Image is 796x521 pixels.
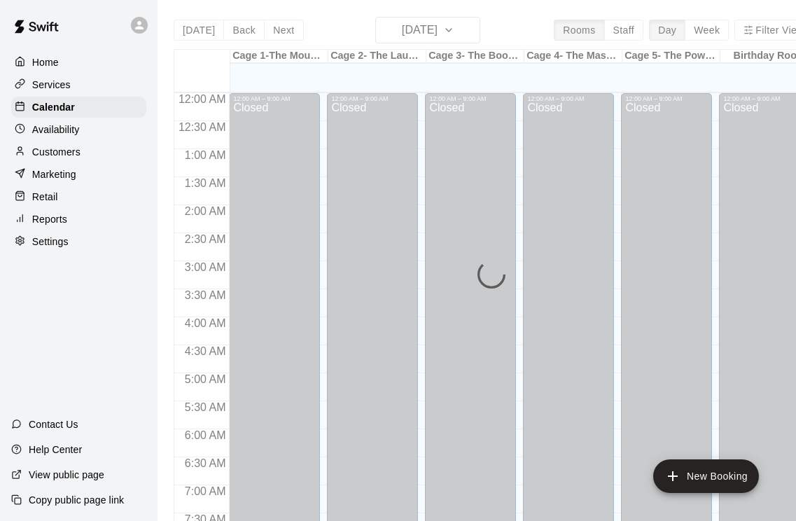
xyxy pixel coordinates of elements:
span: 4:00 AM [181,317,230,329]
a: Marketing [11,164,146,185]
p: Retail [32,190,58,204]
div: 12:00 AM – 9:00 AM [527,95,610,102]
p: Services [32,78,71,92]
div: Cage 1-The Mound Lab [230,50,328,63]
a: Customers [11,141,146,162]
span: 2:30 AM [181,233,230,245]
div: Cage 2- The Launch Pad [328,50,426,63]
a: Calendar [11,97,146,118]
p: Help Center [29,443,82,457]
a: Reports [11,209,146,230]
a: Home [11,52,146,73]
div: Cage 4- The Mash Zone [524,50,622,63]
p: Availability [32,123,80,137]
p: Home [32,55,59,69]
span: 3:30 AM [181,289,230,301]
p: Calendar [32,100,75,114]
a: Settings [11,231,146,252]
span: 3:00 AM [181,261,230,273]
span: 6:30 AM [181,457,230,469]
p: Reports [32,212,67,226]
span: 4:30 AM [181,345,230,357]
div: 12:00 AM – 9:00 AM [429,95,512,102]
p: Copy public page link [29,493,124,507]
span: 7:00 AM [181,485,230,497]
div: 12:00 AM – 9:00 AM [233,95,316,102]
p: Marketing [32,167,76,181]
div: 12:00 AM – 9:00 AM [625,95,708,102]
div: 12:00 AM – 9:00 AM [331,95,414,102]
span: 1:00 AM [181,149,230,161]
span: 6:00 AM [181,429,230,441]
div: Cage 3- The Boom Box [426,50,524,63]
a: Services [11,74,146,95]
span: 5:00 AM [181,373,230,385]
span: 12:30 AM [175,121,230,133]
span: 2:00 AM [181,205,230,217]
a: Availability [11,119,146,140]
span: 12:00 AM [175,93,230,105]
p: Settings [32,235,69,249]
span: 1:30 AM [181,177,230,189]
p: Customers [32,145,81,159]
p: Contact Us [29,417,78,431]
p: View public page [29,468,104,482]
button: add [653,459,759,493]
span: 5:30 AM [181,401,230,413]
a: Retail [11,186,146,207]
div: Cage 5- The Power Alley [622,50,720,63]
